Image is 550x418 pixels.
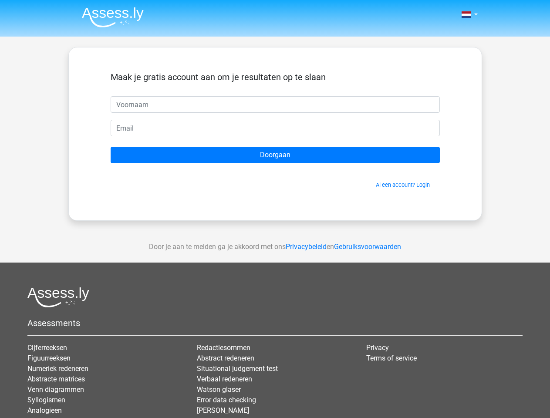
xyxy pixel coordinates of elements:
[27,354,71,362] a: Figuurreeksen
[111,72,440,82] h5: Maak je gratis account aan om je resultaten op te slaan
[366,354,417,362] a: Terms of service
[197,344,250,352] a: Redactiesommen
[286,243,327,251] a: Privacybeleid
[111,96,440,113] input: Voornaam
[197,385,241,394] a: Watson glaser
[197,396,256,404] a: Error data checking
[197,354,254,362] a: Abstract redeneren
[27,344,67,352] a: Cijferreeksen
[27,396,65,404] a: Syllogismen
[366,344,389,352] a: Privacy
[27,318,523,328] h5: Assessments
[197,406,249,415] a: [PERSON_NAME]
[111,147,440,163] input: Doorgaan
[27,364,88,373] a: Numeriek redeneren
[27,287,89,307] img: Assessly logo
[376,182,430,188] a: Al een account? Login
[27,385,84,394] a: Venn diagrammen
[82,7,144,27] img: Assessly
[197,375,252,383] a: Verbaal redeneren
[197,364,278,373] a: Situational judgement test
[27,375,85,383] a: Abstracte matrices
[334,243,401,251] a: Gebruiksvoorwaarden
[27,406,62,415] a: Analogieen
[111,120,440,136] input: Email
